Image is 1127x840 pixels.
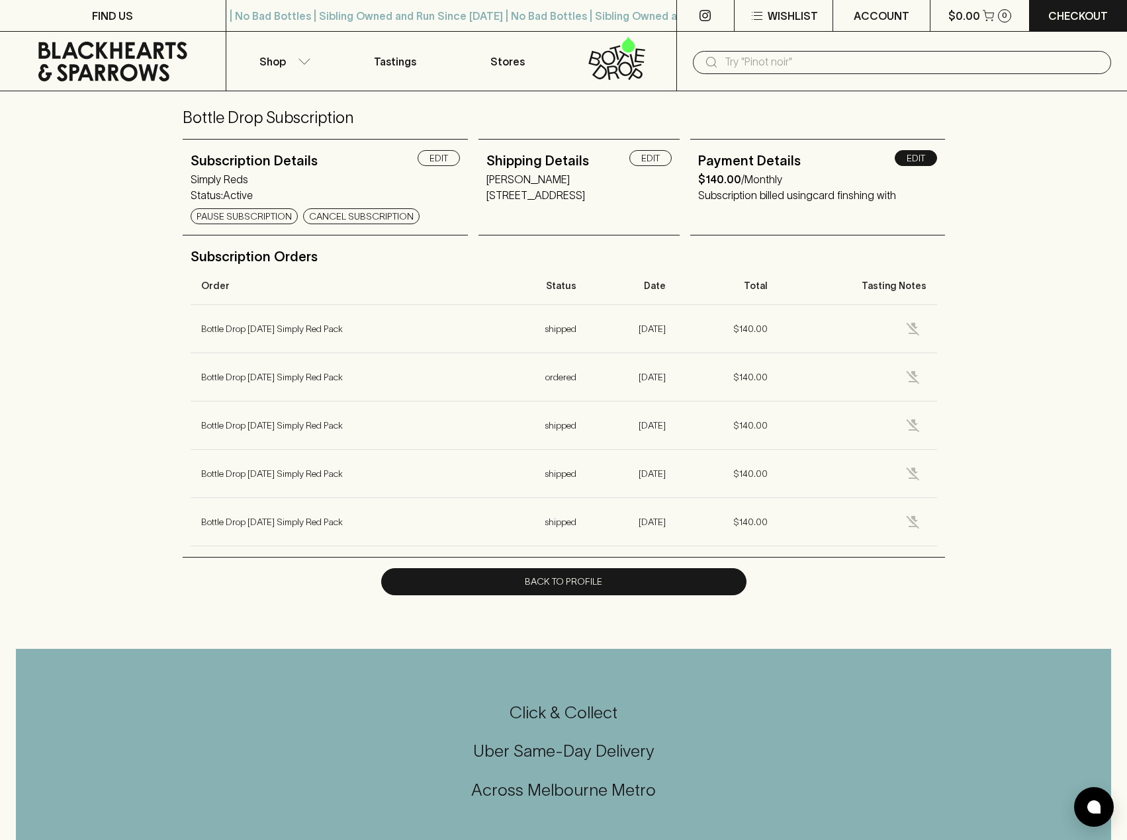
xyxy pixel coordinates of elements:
a: Stores [451,32,564,91]
h5: Uber Same-Day Delivery [16,740,1111,762]
td: [DATE] [587,401,676,450]
a: Edit [895,150,937,166]
p: / Monthly [698,171,936,187]
span: No tasting notes available [900,418,926,429]
a: Back To Profile [381,568,746,595]
p: Status: Active [191,187,460,203]
h6: Payment Details [698,150,894,171]
p: 0 [1002,12,1007,19]
p: Wishlist [768,8,818,24]
p: Subscription billed using card finshing with [698,187,936,203]
td: [DATE] [587,305,676,353]
td: $140.00 [676,305,779,353]
h5: Bottle Drop Subscription [183,107,945,139]
a: Edit [629,150,672,166]
p: Bottle Drop [DATE] Simply Red Pack [201,467,480,481]
th: Total [676,267,779,305]
td: [DATE] [587,450,676,498]
img: bubble-icon [1087,800,1101,814]
td: ordered [490,353,587,401]
td: $140.00 [676,498,779,546]
h6: Subscription Details [191,150,418,171]
span: No tasting notes available [900,466,926,477]
table: Subscriptions Table [191,267,937,546]
td: $140.00 [676,401,779,450]
td: [DATE] [587,498,676,546]
p: [STREET_ADDRESS] [486,187,672,203]
span: No tasting notes available [900,321,926,332]
td: shipped [490,450,587,498]
h5: Across Melbourne Metro [16,779,1111,801]
td: $140.00 [676,450,779,498]
b: $140.00 [698,173,741,185]
th: Date [587,267,676,305]
button: Cancel Subscription [303,208,420,224]
button: Pause Subscription [191,208,298,224]
th: Status [490,267,587,305]
td: shipped [490,401,587,450]
p: $0.00 [948,8,980,24]
th: Tasting Notes [778,267,936,305]
p: Stores [490,54,525,69]
button: Shop [226,32,339,91]
p: Tastings [374,54,416,69]
p: Bottle Drop [DATE] Simply Red Pack [201,419,480,433]
h6: Subscription Orders [191,246,937,267]
p: ACCOUNT [854,8,909,24]
h5: Click & Collect [16,702,1111,724]
p: FIND US [92,8,133,24]
input: Try "Pinot noir" [725,52,1101,73]
p: Shop [259,54,286,69]
td: shipped [490,305,587,353]
p: [PERSON_NAME] [486,171,672,187]
p: Bottle Drop [DATE] Simply Red Pack [201,515,480,529]
p: Bottle Drop [DATE] Simply Red Pack [201,370,480,384]
h6: Shipping Details [486,150,629,171]
p: Checkout [1048,8,1108,24]
span: No tasting notes available [900,370,926,380]
td: $140.00 [676,353,779,401]
p: Bottle Drop [DATE] Simply Red Pack [201,322,480,336]
span: No tasting notes available [900,515,926,525]
a: edit [418,150,460,166]
a: Tastings [339,32,451,91]
td: [DATE] [587,353,676,401]
p: Simply Reds [191,171,460,187]
th: Order [191,267,490,305]
td: shipped [490,498,587,546]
